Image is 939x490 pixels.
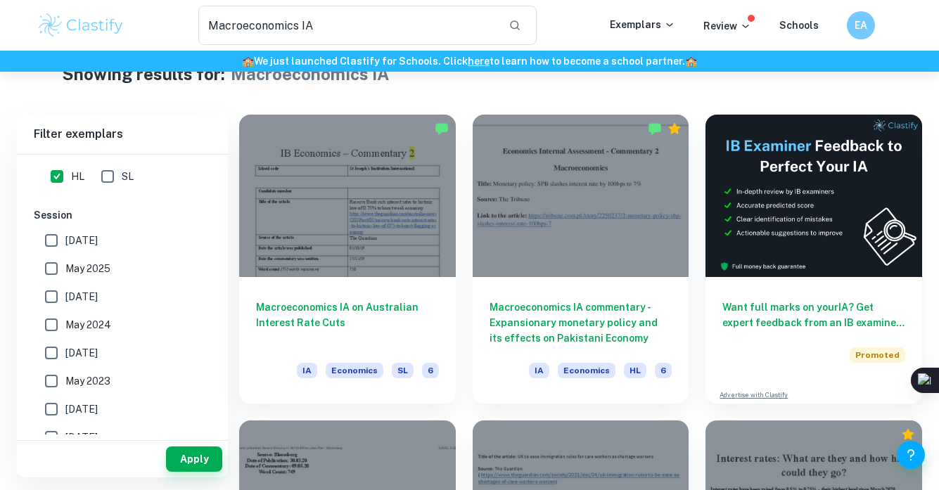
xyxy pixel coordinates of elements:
span: Economics [558,363,615,378]
span: Economics [326,363,383,378]
span: 6 [422,363,439,378]
button: Help and Feedback [897,441,925,469]
img: Thumbnail [705,115,922,277]
h6: Macroeconomics IA on Australian Interest Rate Cuts [256,299,439,346]
img: Marked [648,122,662,136]
span: [DATE] [65,289,98,304]
h6: Filter exemplars [17,115,228,154]
button: Apply [166,446,222,472]
a: here [468,56,490,67]
span: [DATE] [65,345,98,361]
span: SL [122,169,134,184]
span: HL [71,169,84,184]
img: Marked [435,122,449,136]
h6: We just launched Clastify for Schools. Click to learn how to become a school partner. [3,53,936,69]
span: May 2025 [65,261,110,276]
a: Macroeconomics IA on Australian Interest Rate CutsIAEconomicsSL6 [239,115,456,404]
span: May 2024 [65,317,111,333]
a: Advertise with Clastify [720,390,788,400]
h1: Macroeconomics IA [231,61,389,86]
span: [DATE] [65,233,98,248]
a: Want full marks on yourIA? Get expert feedback from an IB examiner!PromotedAdvertise with Clastify [705,115,922,404]
p: Review [703,18,751,34]
h6: EA [852,18,869,33]
h6: Macroeconomics IA commentary - Expansionary monetary policy and its effects on Pakistani Economy [490,299,672,346]
a: Macroeconomics IA commentary - Expansionary monetary policy and its effects on Pakistani EconomyI... [473,115,689,404]
span: [DATE] [65,430,98,445]
div: Premium [667,122,682,136]
input: Search for any exemplars... [198,6,498,45]
span: IA [297,363,317,378]
span: HL [624,363,646,378]
a: Schools [779,20,819,31]
h6: Session [34,207,211,223]
p: Exemplars [610,17,675,32]
img: Clastify logo [37,11,126,39]
span: May 2023 [65,373,110,389]
span: [DATE] [65,401,98,417]
div: Premium [901,427,915,441]
h6: Want full marks on your IA ? Get expert feedback from an IB examiner! [722,299,905,330]
span: 🏫 [685,56,697,67]
span: 6 [655,363,672,378]
span: Promoted [850,347,905,363]
span: 🏫 [242,56,254,67]
span: IA [529,363,549,378]
span: SL [392,363,414,378]
h1: Showing results for: [62,61,225,86]
button: EA [847,11,875,39]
